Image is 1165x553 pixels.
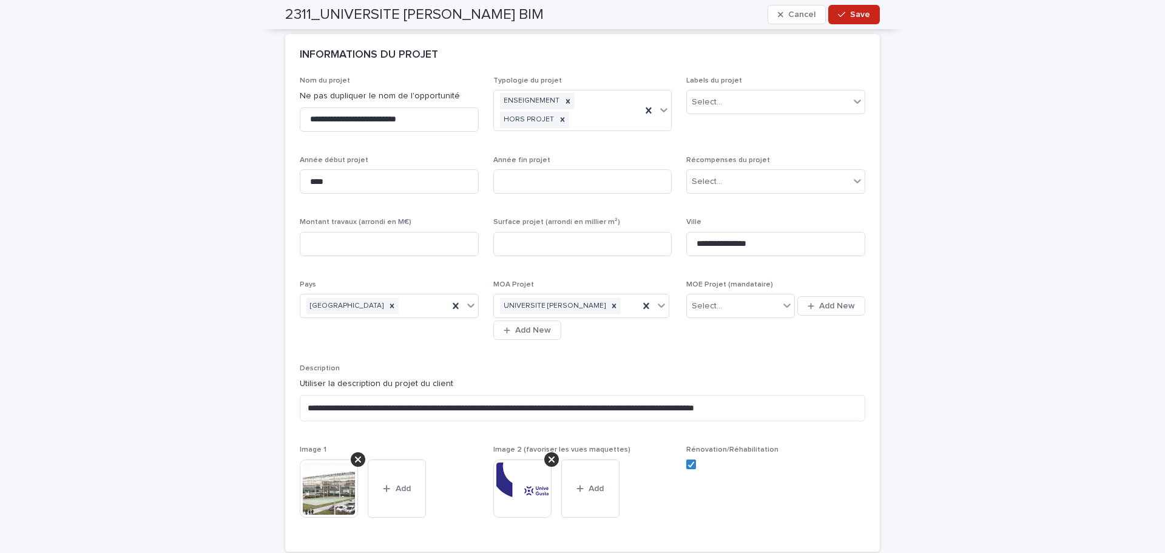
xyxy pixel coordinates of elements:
[828,5,880,24] button: Save
[692,96,722,109] div: Select...
[500,298,607,314] div: UNIVERSITE [PERSON_NAME]
[396,484,411,493] span: Add
[589,484,604,493] span: Add
[692,300,722,313] div: Select...
[493,77,562,84] span: Typologie du projet
[300,157,368,164] span: Année début projet
[797,296,865,316] button: Add New
[493,281,534,288] span: MOA Projet
[692,175,722,188] div: Select...
[686,157,770,164] span: Récompenses du projet
[500,112,556,128] div: HORS PROJET
[686,77,742,84] span: Labels du projet
[788,10,815,19] span: Cancel
[300,281,316,288] span: Pays
[300,378,865,390] p: Utiliser la description du projet du client
[300,365,340,372] span: Description
[300,90,479,103] p: Ne pas dupliquer le nom de l'opportunité
[515,326,551,334] span: Add New
[300,219,411,226] span: Montant travaux (arrondi en M€)
[285,6,544,24] h2: 2311_UNIVERSITE [PERSON_NAME] BIM
[300,77,350,84] span: Nom du projet
[368,460,426,518] button: Add
[686,446,778,453] span: Rénovation/Réhabilitation
[493,219,620,226] span: Surface projet (arrondi en millier m²)
[561,460,620,518] button: Add
[500,93,561,109] div: ENSEIGNEMENT
[768,5,826,24] button: Cancel
[686,281,773,288] span: MOE Projet (mandataire)
[493,446,630,453] span: Image 2 (favoriser les vues maquettes)
[493,321,561,340] button: Add New
[300,446,326,453] span: Image 1
[300,49,438,62] h2: INFORMATIONS DU PROJET
[850,10,870,19] span: Save
[819,302,855,310] span: Add New
[686,219,701,226] span: Ville
[493,157,550,164] span: Année fin projet
[306,298,385,314] div: [GEOGRAPHIC_DATA]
